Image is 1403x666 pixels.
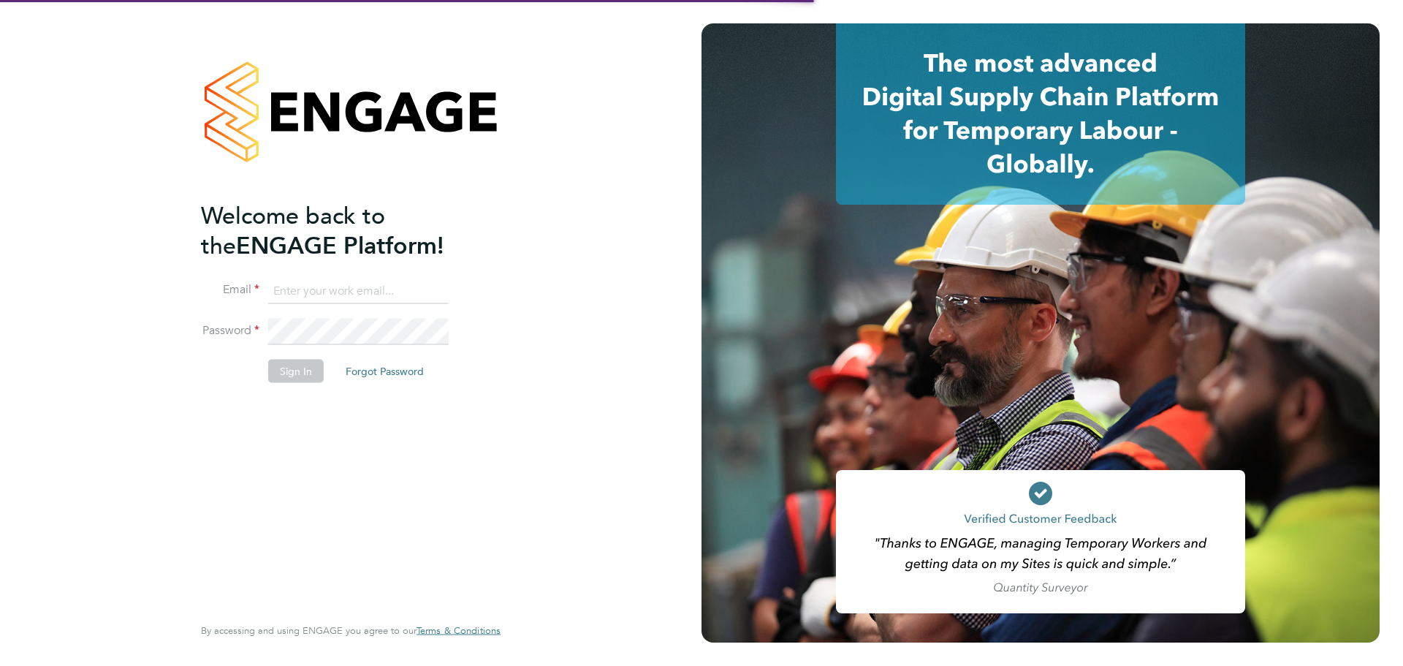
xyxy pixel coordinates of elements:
span: Welcome back to the [201,201,385,260]
input: Enter your work email... [268,278,449,304]
span: Terms & Conditions [417,624,501,637]
button: Sign In [268,360,324,383]
label: Email [201,282,259,298]
a: Terms & Conditions [417,625,501,637]
label: Password [201,323,259,338]
h2: ENGAGE Platform! [201,200,486,260]
button: Forgot Password [334,360,436,383]
span: By accessing and using ENGAGE you agree to our [201,624,501,637]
